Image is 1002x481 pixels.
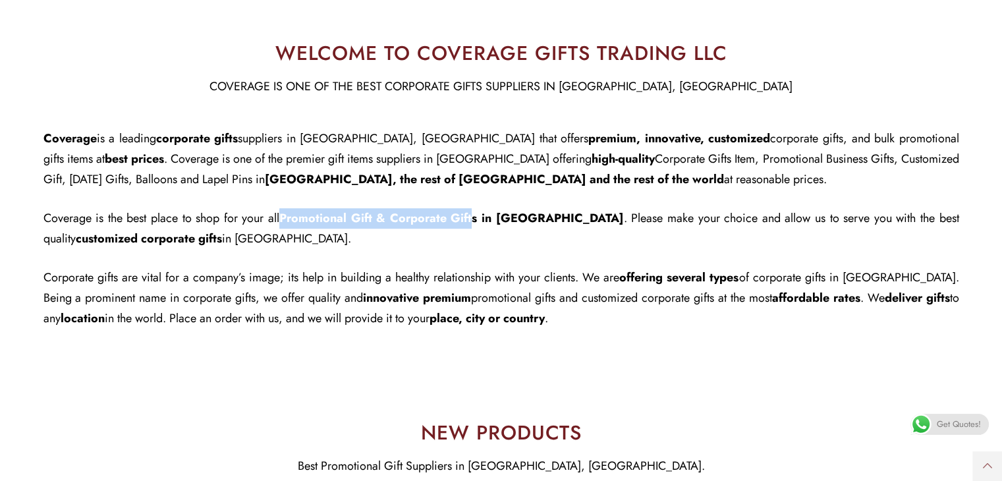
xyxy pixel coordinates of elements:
span: Get Quotes! [937,414,981,435]
span: promotional gifts and customized corporate gifts at the most [471,289,772,306]
span: Promotional Gift & Corporate Gifts in [GEOGRAPHIC_DATA] [279,210,624,227]
span: high-quality [592,150,655,167]
span: suppliers in [GEOGRAPHIC_DATA], [GEOGRAPHIC_DATA] that offers [238,130,588,147]
span: . Please make your choice and allow us to serve you with the best quality [43,210,959,247]
span: location [61,310,105,327]
p: COVERAGE IS ONE OF THE BEST CORPORATE GIFTS SUPPLIERS IN [GEOGRAPHIC_DATA], [GEOGRAPHIC_DATA] [43,76,959,97]
span: of corporate gifts in [GEOGRAPHIC_DATA]. Being a prominent name in corporate gifts, we offer qual... [43,269,959,306]
span: Corporate Gifts Item, Promotional Business Gifts, Customized Gift, [DATE] Gifts, Balloons and Lap... [43,150,959,188]
span: innovative premium [363,289,471,306]
div: Best Promotional Gift Suppliers in [GEOGRAPHIC_DATA], [GEOGRAPHIC_DATA]. [76,456,926,476]
span: corporate gifts, and bulk promotional gifts items at [43,130,959,167]
span: place, city or country [430,310,545,327]
span: corporate gifts [156,130,238,147]
span: deliver gifts [885,289,950,306]
span: at reasonable prices. [724,171,827,188]
span: in the world. Place an order with us, and we will provide it to your [105,310,430,327]
span: to any [43,289,959,327]
span: . Coverage is one of the premier gift items suppliers in [GEOGRAPHIC_DATA] offering [164,150,592,167]
span: offering several types [619,269,738,286]
strong: Coverage [43,130,97,147]
span: Coverage is the best place to shop for your all [43,210,279,227]
span: is a leading [97,130,156,147]
span: best prices [105,150,164,167]
span: . We [860,289,885,306]
span: in [GEOGRAPHIC_DATA]. [222,230,351,247]
span: customized corporate gifts [76,230,222,247]
span: [GEOGRAPHIC_DATA], the rest of [GEOGRAPHIC_DATA] and the rest of the world [265,171,724,188]
span: premium, innovative, customized [588,130,770,147]
span: affordable rates [772,289,860,306]
h2: WELCOME TO COVERAGE GIFTS TRADING LLC​ [43,43,959,63]
span: . [545,310,548,327]
span: Corporate gifts are vital for a company’s image; its help in building a healthy relationship with... [43,269,620,286]
h2: NEW PRODUCTS [76,423,926,443]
